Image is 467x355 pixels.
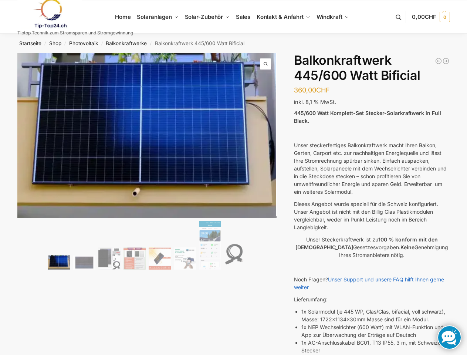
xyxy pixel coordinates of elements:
span: inkl. 8,1 % MwSt. [294,99,336,105]
a: Sales [233,0,253,34]
img: Balkonkraftwerk 445/600 Watt Bificial – Bild 6 [174,247,196,270]
li: 1x AC-Anschlusskabel BC01, T13 IP55, 3 m, mit Schweizer Stecker [301,339,450,354]
a: Solar-Zubehör [182,0,233,34]
img: Balkonkraftwerk 445/600 Watt Bificial – Bild 2 [73,256,95,270]
span: / [41,41,49,47]
bdi: 360,00 [294,86,330,94]
img: Solaranlage für den kleinen Balkon [48,255,70,269]
img: Bificiales Hochleistungsmodul [98,247,121,270]
img: Anschlusskabel-3meter [224,240,246,270]
span: CHF [316,86,330,94]
p: Unser steckerfertiges Balkonkraftwerk macht Ihren Balkon, Garten, Carport etc. zur nachhaltigen E... [294,141,450,196]
span: 0 [440,12,450,22]
img: Bificial 30 % mehr Leistung [149,247,171,270]
strong: Keine [400,244,414,250]
a: Windkraft [313,0,352,34]
li: 1x Solarmodul (je 445 WP, Glas/Glas, bifacial, voll schwarz), Masse: 1722x1134x30mm Masse sind fü... [301,308,450,323]
p: Noch Fragen? [294,275,450,291]
img: NEPViewer App [199,221,221,269]
span: / [147,41,155,47]
span: Windkraft [317,13,342,20]
nav: Breadcrumb [4,34,463,53]
span: Solar-Zubehör [185,13,223,20]
a: 0,00CHF 0 [412,6,450,28]
a: Startseite [19,40,41,46]
span: Kontakt & Anfahrt [257,13,304,20]
a: Balkonkraftwerke [106,40,147,46]
img: Wer billig kauft, kauft 2 mal. [123,247,146,270]
img: Balkonkraftwerk 445/600 Watt Bificial 1 [17,53,277,218]
a: Kontakt & Anfahrt [253,0,313,34]
strong: 445/600 Watt Komplett-Set Stecker-Solarkraftwerk in Full Black. [294,110,441,124]
span: Solaranlagen [137,13,172,20]
span: / [98,41,106,47]
p: Lieferumfang: [294,295,450,303]
p: Dieses Angebot wurde speziell für die Schweiz konfiguriert. Unser Angebot ist nicht mit den Billi... [294,200,450,231]
span: / [61,41,69,47]
a: Solaranlagen [134,0,182,34]
a: Steckerkraftwerk 890 Watt mit verstellbaren Balkonhalterungen inkl. Lieferung [435,57,442,65]
li: 1x NEP Wechselrichter (600 Watt) mit WLAN-Funktion und App zur Überwachung der Erträge auf Deutsch [301,323,450,339]
p: Tiptop Technik zum Stromsparen und Stromgewinnung [17,31,133,35]
a: Unser Support und unsere FAQ hilft Ihnen gerne weiter [294,276,444,290]
span: 0,00 [412,13,436,20]
a: Balkonkraftwerk 600/810 Watt Fullblack [442,57,450,65]
p: Unser Steckerkraftwerk ist zu Gesetzesvorgaben. Genehmigung Ihres Stromanbieters nötig. [294,236,450,259]
h1: Balkonkraftwerk 445/600 Watt Bificial [294,53,450,83]
span: Sales [236,13,251,20]
a: Shop [49,40,61,46]
a: Photovoltaik [69,40,98,46]
span: CHF [425,13,436,20]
